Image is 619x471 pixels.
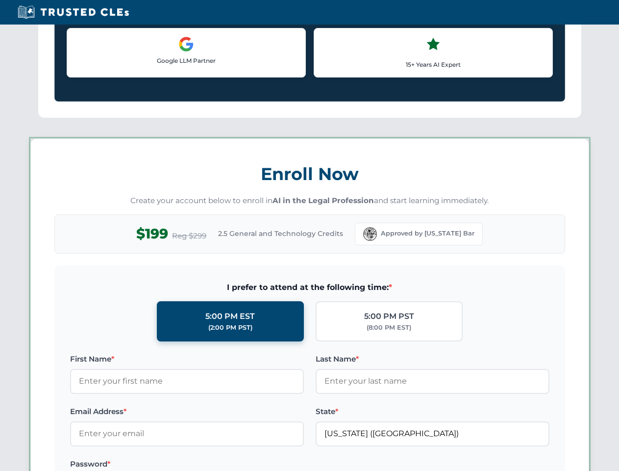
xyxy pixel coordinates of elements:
p: 15+ Years AI Expert [322,60,545,69]
span: Approved by [US_STATE] Bar [381,229,474,238]
div: 5:00 PM EST [205,310,255,323]
div: (8:00 PM EST) [367,323,411,333]
span: Reg $299 [172,230,206,242]
span: I prefer to attend at the following time: [70,281,549,294]
span: $199 [136,223,168,245]
p: Create your account below to enroll in and start learning immediately. [54,195,565,207]
input: Enter your first name [70,369,304,393]
img: Trusted CLEs [15,5,132,20]
div: (2:00 PM PST) [208,323,252,333]
label: Email Address [70,406,304,418]
label: Last Name [316,353,549,365]
strong: AI in the Legal Profession [272,196,374,205]
label: Password [70,458,304,470]
h3: Enroll Now [54,158,565,189]
input: Enter your email [70,421,304,446]
label: State [316,406,549,418]
p: Google LLM Partner [75,56,297,65]
span: 2.5 General and Technology Credits [218,228,343,239]
label: First Name [70,353,304,365]
input: Enter your last name [316,369,549,393]
div: 5:00 PM PST [364,310,414,323]
img: Florida Bar [363,227,377,241]
img: Google [178,36,194,52]
input: Florida (FL) [316,421,549,446]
